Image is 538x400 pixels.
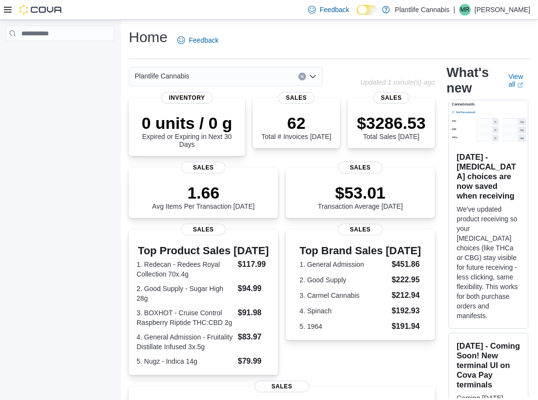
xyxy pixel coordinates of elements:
[459,4,471,15] div: Megan Ryan
[360,78,435,86] p: Updated 1 minute(s) ago
[173,31,222,50] a: Feedback
[357,113,426,133] p: $3286.53
[161,92,213,104] span: Inventory
[238,307,270,319] dd: $91.98
[6,43,114,66] nav: Complex example
[453,4,455,15] p: |
[508,73,530,88] a: View allExternal link
[152,183,255,202] p: 1.66
[129,28,168,47] h1: Home
[395,4,449,15] p: Plantlife Cannabis
[19,5,63,15] img: Cova
[392,274,421,286] dd: $222.95
[392,290,421,301] dd: $212.94
[357,5,377,15] input: Dark Mode
[300,245,421,257] h3: Top Brand Sales [DATE]
[457,341,520,389] h3: [DATE] - Coming Soon! New terminal UI on Cova Pay terminals
[300,322,388,331] dt: 5. 1964
[137,245,270,257] h3: Top Product Sales [DATE]
[392,321,421,332] dd: $191.94
[261,113,331,140] div: Total # Invoices [DATE]
[300,291,388,300] dt: 3. Carmel Cannabis
[392,305,421,317] dd: $192.93
[137,332,234,352] dt: 4. General Admission - Fruitality Distillate Infused 3x.5g
[137,356,234,366] dt: 5. Nugz - Indica 14g
[320,5,349,15] span: Feedback
[517,82,523,88] svg: External link
[475,4,530,15] p: [PERSON_NAME]
[255,381,309,392] span: Sales
[238,355,270,367] dd: $79.99
[189,35,218,45] span: Feedback
[338,224,383,235] span: Sales
[357,113,426,140] div: Total Sales [DATE]
[300,306,388,316] dt: 4. Spinach
[137,260,234,279] dt: 1. Redecan - Redees Royal Collection 70x.4g
[318,183,403,202] p: $53.01
[238,283,270,294] dd: $94.99
[298,73,306,80] button: Clear input
[461,4,470,15] span: MR
[137,113,237,133] p: 0 units / 0 g
[446,65,497,96] h2: What's new
[300,275,388,285] dt: 2. Good Supply
[152,183,255,210] div: Avg Items Per Transaction [DATE]
[137,113,237,148] div: Expired or Expiring in Next 30 Days
[373,92,410,104] span: Sales
[181,162,226,173] span: Sales
[181,224,226,235] span: Sales
[300,260,388,269] dt: 1. General Admission
[338,162,383,173] span: Sales
[278,92,315,104] span: Sales
[318,183,403,210] div: Transaction Average [DATE]
[135,70,189,82] span: Plantlife Cannabis
[137,308,234,327] dt: 3. BOXHOT - Cruise Control Raspberry Riptide THC:CBD 2g
[137,284,234,303] dt: 2. Good Supply - Sugar High 28g
[392,259,421,270] dd: $451.86
[238,259,270,270] dd: $117.99
[261,113,331,133] p: 62
[457,152,520,200] h3: [DATE] - [MEDICAL_DATA] choices are now saved when receiving
[309,73,317,80] button: Open list of options
[457,204,520,321] p: We've updated product receiving so your [MEDICAL_DATA] choices (like THCa or CBG) stay visible fo...
[238,331,270,343] dd: $83.97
